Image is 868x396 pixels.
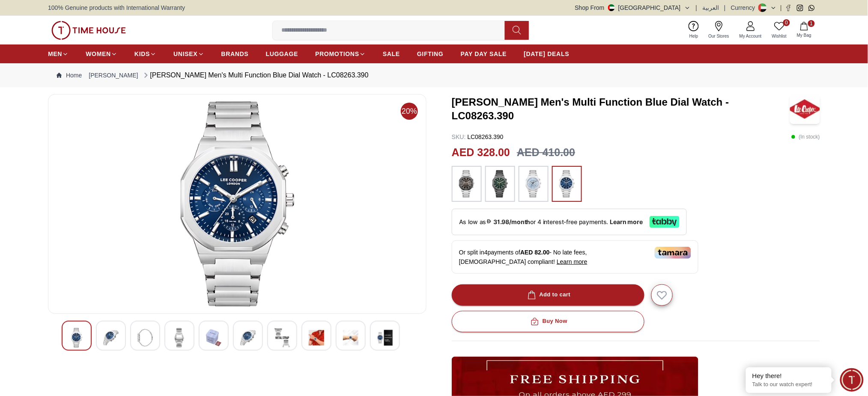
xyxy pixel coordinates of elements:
span: | [696,3,698,12]
a: PROMOTIONS [315,46,366,62]
button: Add to cart [452,284,644,306]
div: Buy Now [529,316,567,326]
span: BRANDS [221,50,249,58]
img: ... [523,170,544,198]
button: 1My Bag [792,20,817,40]
span: UNISEX [173,50,197,58]
img: Lee Cooper Men's Multi Function Grey Dial Watch - LC08263.060 [55,101,419,307]
nav: Breadcrumb [48,63,820,87]
a: WOMEN [86,46,117,62]
span: PROMOTIONS [315,50,359,58]
span: My Account [736,33,765,39]
span: 1 [808,20,815,27]
span: Learn more [557,258,588,265]
span: 100% Genuine products with International Warranty [48,3,185,12]
h2: AED 328.00 [452,145,510,161]
img: ... [456,170,477,198]
span: | [724,3,726,12]
span: 20% [401,103,418,120]
a: Home [57,71,82,80]
p: ( In stock ) [791,133,820,141]
span: SKU : [452,133,466,140]
button: العربية [702,3,719,12]
span: KIDS [134,50,150,58]
button: Shop From[GEOGRAPHIC_DATA] [575,3,691,12]
span: MEN [48,50,62,58]
a: GIFTING [417,46,444,62]
a: [DATE] DEALS [524,46,570,62]
span: LUGGAGE [266,50,298,58]
span: SALE [383,50,400,58]
img: Lee Cooper Men's Multi Function Grey Dial Watch - LC08263.060 [206,328,221,348]
a: UNISEX [173,46,204,62]
a: Whatsapp [808,5,815,11]
img: Lee Cooper Men's Multi Function Grey Dial Watch - LC08263.060 [309,328,324,348]
a: PAY DAY SALE [461,46,507,62]
button: Buy Now [452,311,644,332]
img: Lee Cooper Men's Multi Function Grey Dial Watch - LC08263.060 [69,328,84,348]
div: [PERSON_NAME] Men's Multi Function Blue Dial Watch - LC08263.390 [142,70,369,80]
img: Lee Cooper Men's Multi Function Grey Dial Watch - LC08263.060 [343,328,358,348]
h3: AED 410.00 [517,145,575,161]
a: LUGGAGE [266,46,298,62]
a: BRANDS [221,46,249,62]
div: Currency [731,3,759,12]
div: Or split in 4 payments of - No late fees, [DEMOGRAPHIC_DATA] compliant! [452,240,698,274]
span: Our Stores [705,33,733,39]
img: ... [556,170,578,198]
img: Lee Cooper Men's Multi Function Blue Dial Watch - LC08263.390 [790,94,820,124]
a: Facebook [785,5,792,11]
div: Hey there! [752,372,825,380]
span: My Bag [793,32,815,38]
span: [DATE] DEALS [524,50,570,58]
a: 0Wishlist [767,19,792,41]
span: GIFTING [417,50,444,58]
img: Lee Cooper Men's Multi Function Grey Dial Watch - LC08263.060 [240,328,256,348]
img: Lee Cooper Men's Multi Function Grey Dial Watch - LC08263.060 [377,328,393,348]
img: Lee Cooper Men's Multi Function Grey Dial Watch - LC08263.060 [172,328,187,348]
img: ... [489,170,511,198]
a: KIDS [134,46,156,62]
a: MEN [48,46,69,62]
p: LC08263.390 [452,133,504,141]
p: Talk to our watch expert! [752,381,825,388]
span: Help [686,33,702,39]
span: 0 [783,19,790,26]
a: Instagram [797,5,803,11]
img: Lee Cooper Men's Multi Function Grey Dial Watch - LC08263.060 [137,328,153,348]
span: WOMEN [86,50,111,58]
div: Add to cart [526,290,571,300]
img: ... [51,21,126,40]
span: PAY DAY SALE [461,50,507,58]
div: Chat Widget [840,368,864,392]
span: Wishlist [769,33,790,39]
span: | [780,3,782,12]
img: Lee Cooper Men's Multi Function Grey Dial Watch - LC08263.060 [274,328,290,348]
img: Lee Cooper Men's Multi Function Grey Dial Watch - LC08263.060 [103,328,119,348]
h3: [PERSON_NAME] Men's Multi Function Blue Dial Watch - LC08263.390 [452,95,789,123]
a: Our Stores [704,19,734,41]
a: [PERSON_NAME] [89,71,138,80]
a: Help [684,19,704,41]
span: AED 82.00 [520,249,549,256]
img: United Arab Emirates [608,4,615,11]
img: Tamara [655,247,691,259]
a: SALE [383,46,400,62]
